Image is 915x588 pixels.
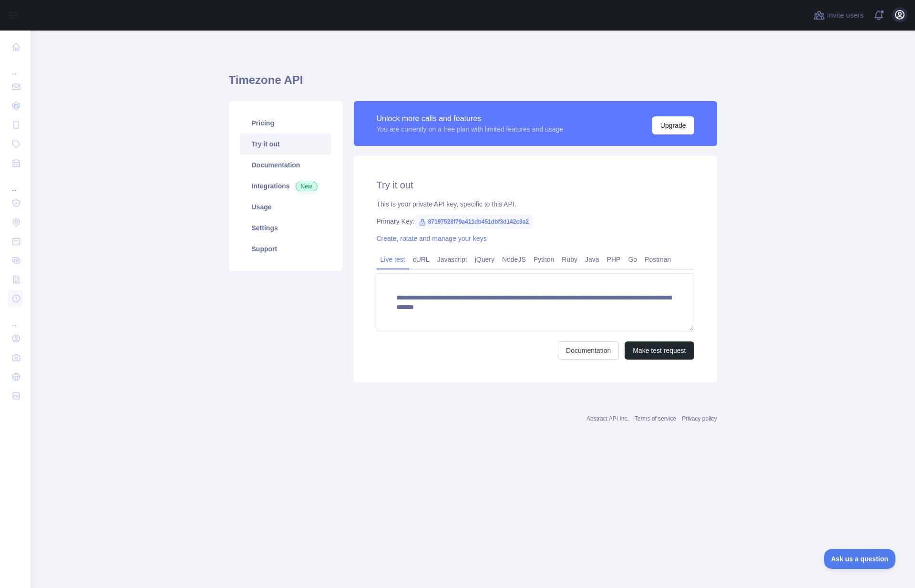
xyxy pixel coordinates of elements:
a: Go [624,252,641,267]
a: Usage [240,196,331,217]
span: Invite users [827,10,864,21]
button: Make test request [625,341,694,360]
a: Documentation [240,155,331,175]
a: Live test [377,252,409,267]
h1: Timezone API [229,72,717,95]
a: Pricing [240,113,331,134]
a: Python [530,252,558,267]
span: New [296,182,318,191]
a: jQuery [471,252,498,267]
a: Create, rotate and manage your keys [377,235,487,242]
a: Postman [641,252,675,267]
div: ... [8,309,23,328]
h2: Try it out [377,178,694,192]
a: Documentation [558,341,619,360]
a: Java [581,252,603,267]
a: Settings [240,217,331,238]
a: Support [240,238,331,259]
div: Primary Key: [377,217,694,226]
div: ... [8,174,23,193]
a: Privacy policy [682,415,717,422]
div: You are currently on a free plan with limited features and usage [377,124,564,134]
span: 87197528f79a411db451dbf3d142c9a2 [415,215,533,229]
button: Upgrade [652,116,694,134]
a: Try it out [240,134,331,155]
a: Abstract API Inc. [586,415,629,422]
a: PHP [603,252,625,267]
a: cURL [409,252,433,267]
div: ... [8,57,23,76]
a: Javascript [433,252,471,267]
a: Ruby [558,252,581,267]
a: NodeJS [498,252,530,267]
a: Integrations New [240,175,331,196]
div: Unlock more calls and features [377,113,564,124]
button: Invite users [812,8,865,23]
a: Terms of service [635,415,676,422]
div: This is your private API key, specific to this API. [377,199,694,209]
iframe: Toggle Customer Support [824,549,896,569]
